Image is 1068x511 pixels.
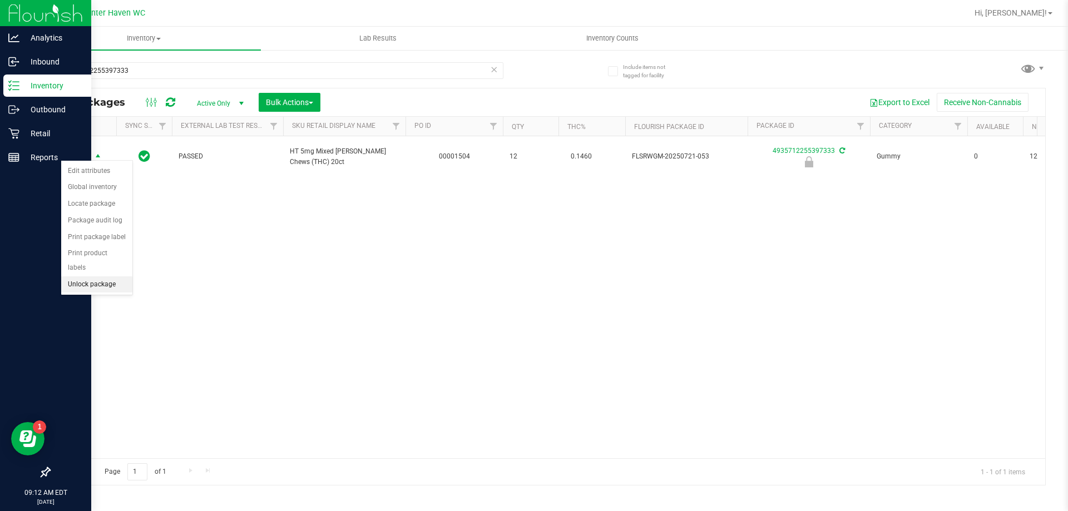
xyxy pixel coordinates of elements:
[862,93,937,112] button: Export to Excel
[623,63,679,80] span: Include items not tagged for facility
[567,123,586,131] a: THC%
[8,128,19,139] inline-svg: Retail
[61,212,132,229] li: Package audit log
[387,117,406,136] a: Filter
[5,498,86,506] p: [DATE]
[634,123,704,131] a: Flourish Package ID
[181,122,268,130] a: External Lab Test Result
[19,31,86,44] p: Analytics
[11,422,44,455] iframe: Resource center
[19,151,86,164] p: Reports
[61,179,132,196] li: Global inventory
[19,127,86,140] p: Retail
[265,117,283,136] a: Filter
[565,148,597,165] span: 0.1460
[61,196,132,212] li: Locate package
[19,79,86,92] p: Inventory
[972,463,1034,480] span: 1 - 1 of 1 items
[8,152,19,163] inline-svg: Reports
[344,33,412,43] span: Lab Results
[95,463,175,480] span: Page of 1
[33,420,46,434] iframe: Resource center unread badge
[974,151,1016,162] span: 0
[61,229,132,246] li: Print package label
[879,122,912,130] a: Category
[8,32,19,43] inline-svg: Analytics
[571,33,654,43] span: Inventory Counts
[27,33,261,43] span: Inventory
[510,151,552,162] span: 12
[484,117,503,136] a: Filter
[58,96,136,108] span: All Packages
[8,80,19,91] inline-svg: Inventory
[490,62,498,77] span: Clear
[259,93,320,112] button: Bulk Actions
[632,151,741,162] span: FLSRWGM-20250721-053
[414,122,431,130] a: PO ID
[82,8,145,18] span: Winter Haven WC
[19,103,86,116] p: Outbound
[125,122,168,130] a: Sync Status
[290,146,399,167] span: HT 5mg Mixed [PERSON_NAME] Chews (THC) 20ct
[27,27,261,50] a: Inventory
[773,147,835,155] a: 4935712255397333
[838,147,845,155] span: Sync from Compliance System
[877,151,961,162] span: Gummy
[746,156,872,167] div: Newly Received
[949,117,967,136] a: Filter
[512,123,524,131] a: Qty
[8,104,19,115] inline-svg: Outbound
[975,8,1047,17] span: Hi, [PERSON_NAME]!
[266,98,313,107] span: Bulk Actions
[8,56,19,67] inline-svg: Inbound
[154,117,172,136] a: Filter
[19,55,86,68] p: Inbound
[756,122,794,130] a: Package ID
[179,151,276,162] span: PASSED
[292,122,375,130] a: Sku Retail Display Name
[61,163,132,180] li: Edit attributes
[937,93,1029,112] button: Receive Non-Cannabis
[61,245,132,276] li: Print product labels
[49,62,503,79] input: Search Package ID, Item Name, SKU, Lot or Part Number...
[91,149,105,165] span: select
[127,463,147,480] input: 1
[139,148,150,164] span: In Sync
[852,117,870,136] a: Filter
[976,123,1010,131] a: Available
[61,276,132,293] li: Unlock package
[439,152,470,160] a: 00001504
[5,488,86,498] p: 09:12 AM EDT
[261,27,495,50] a: Lab Results
[495,27,729,50] a: Inventory Counts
